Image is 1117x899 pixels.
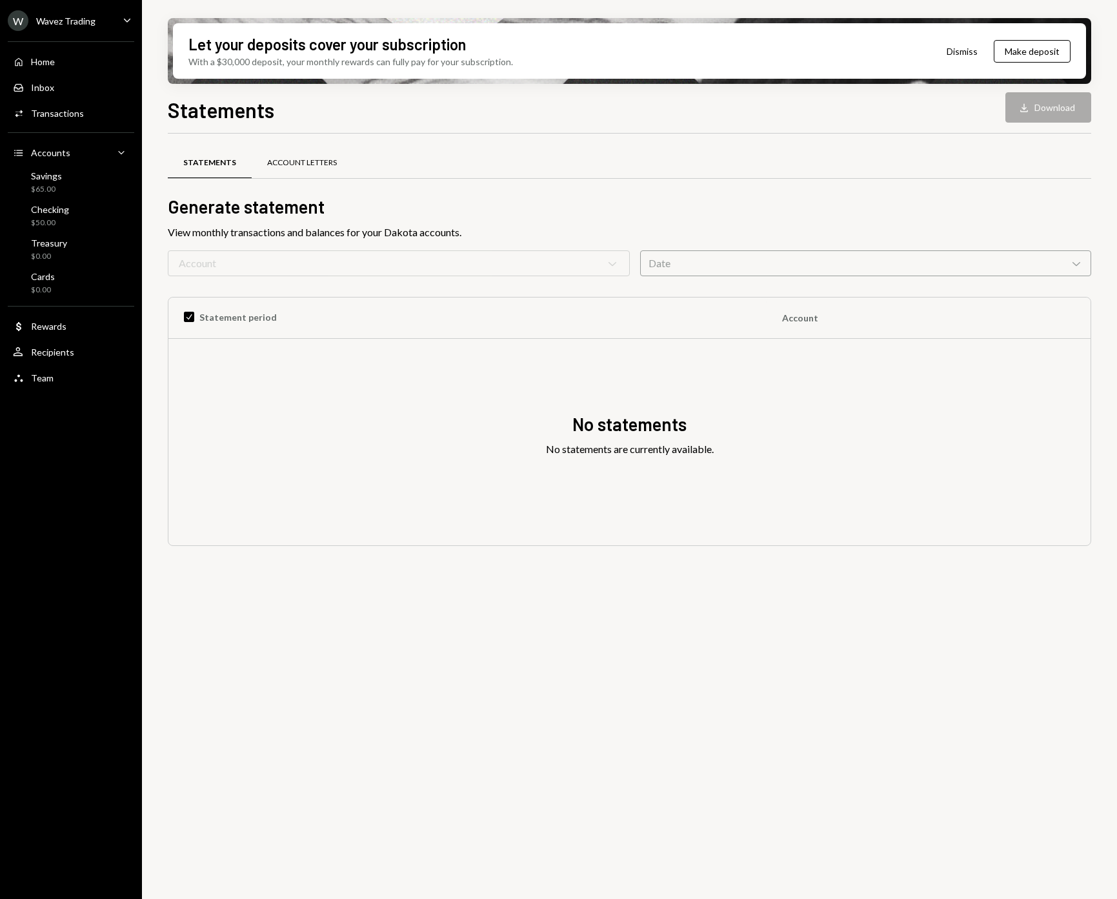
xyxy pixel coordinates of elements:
button: Dismiss [931,36,994,66]
a: Treasury$0.00 [8,234,134,265]
div: Let your deposits cover your subscription [188,34,466,55]
div: Home [31,56,55,67]
div: No statements are currently available. [546,441,714,457]
div: $0.00 [31,251,67,262]
div: View monthly transactions and balances for your Dakota accounts. [168,225,1091,240]
a: Accounts [8,141,134,164]
a: Home [8,50,134,73]
div: Transactions [31,108,84,119]
a: Recipients [8,340,134,363]
div: Recipients [31,347,74,358]
div: Inbox [31,82,54,93]
a: Transactions [8,101,134,125]
div: Savings [31,170,62,181]
div: Checking [31,204,69,215]
a: Savings$65.00 [8,167,134,197]
a: Cards$0.00 [8,267,134,298]
div: Statements [183,157,236,168]
div: Team [31,372,54,383]
div: Wavez Trading [36,15,96,26]
div: $0.00 [31,285,55,296]
a: Account Letters [252,146,352,179]
a: Statements [168,146,252,179]
div: Accounts [31,147,70,158]
div: Date [640,250,1091,276]
h1: Statements [168,97,274,123]
a: Team [8,366,134,389]
div: Cards [31,271,55,282]
th: Account [767,298,1091,339]
div: No statements [572,412,687,437]
div: Account Letters [267,157,337,168]
h2: Generate statement [168,194,1091,219]
a: Rewards [8,314,134,338]
a: Checking$50.00 [8,200,134,231]
button: Make deposit [994,40,1071,63]
div: Treasury [31,237,67,248]
div: Rewards [31,321,66,332]
div: $65.00 [31,184,62,195]
div: With a $30,000 deposit, your monthly rewards can fully pay for your subscription. [188,55,513,68]
div: $50.00 [31,217,69,228]
div: W [8,10,28,31]
a: Inbox [8,76,134,99]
